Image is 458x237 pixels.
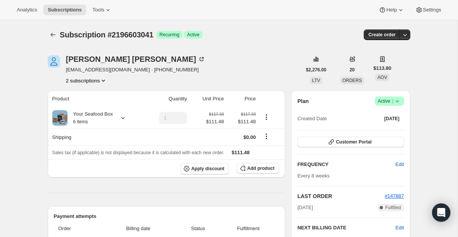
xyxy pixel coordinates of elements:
[48,90,144,107] th: Product
[297,137,404,147] button: Customer Portal
[179,225,218,232] span: Status
[312,78,320,83] span: LTV
[237,163,279,174] button: Add product
[48,55,60,68] span: vicki kirkland
[181,163,229,174] button: Apply discount
[336,139,371,145] span: Customer Portal
[229,118,256,126] span: $111.48
[48,7,82,13] span: Subscriptions
[345,64,359,75] button: 20
[73,119,88,124] small: 6 items
[306,67,326,73] span: $2,276.00
[52,110,68,126] img: product img
[395,224,404,232] button: Edit
[54,220,100,237] th: Order
[392,98,393,104] span: |
[88,5,116,15] button: Tools
[384,116,400,122] span: [DATE]
[103,225,174,232] span: Billing date
[364,29,400,40] button: Create order
[43,5,86,15] button: Subscriptions
[342,78,362,83] span: ORDERS
[222,225,274,232] span: Fulfillment
[380,113,404,124] button: [DATE]
[385,192,404,200] button: #147887
[244,134,256,140] span: $0.00
[302,64,331,75] button: $2,276.00
[378,97,401,105] span: Active
[373,64,391,72] span: $113.80
[297,173,330,179] span: Every 8 weeks
[60,31,153,39] span: Subscription #2196603041
[92,7,104,13] span: Tools
[209,112,224,116] small: $117.33
[260,113,273,121] button: Product actions
[226,90,258,107] th: Price
[232,150,250,155] span: $111.48
[385,205,401,211] span: Fulfilled
[48,129,144,145] th: Shipping
[160,32,179,38] span: Recurring
[432,203,450,222] div: Open Intercom Messenger
[144,90,189,107] th: Quantity
[297,115,327,123] span: Created Date
[385,193,404,199] a: #147887
[377,75,387,80] span: AOV
[391,158,408,171] button: Edit
[423,7,441,13] span: Settings
[48,29,58,40] button: Subscriptions
[206,118,224,126] span: $111.48
[297,204,313,211] span: [DATE]
[189,90,226,107] th: Unit Price
[297,97,309,105] h2: Plan
[386,7,397,13] span: Help
[187,32,200,38] span: Active
[297,192,385,200] h2: LAST ORDER
[66,77,108,84] button: Product actions
[411,5,446,15] button: Settings
[17,7,37,13] span: Analytics
[66,66,205,74] span: [EMAIL_ADDRESS][DOMAIN_NAME] · [PHONE_NUMBER]
[12,5,42,15] button: Analytics
[247,165,274,171] span: Add product
[297,161,395,168] h2: FREQUENCY
[395,161,404,168] span: Edit
[297,224,395,232] h2: NEXT BILLING DATE
[241,112,256,116] small: $117.33
[374,5,409,15] button: Help
[54,213,279,220] h2: Payment attempts
[66,55,205,63] div: [PERSON_NAME] [PERSON_NAME]
[52,150,224,155] span: Sales tax (if applicable) is not displayed because it is calculated with each new order.
[350,67,355,73] span: 20
[191,166,224,172] span: Apply discount
[368,32,395,38] span: Create order
[260,132,273,140] button: Shipping actions
[68,110,113,126] div: Your Seafood Box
